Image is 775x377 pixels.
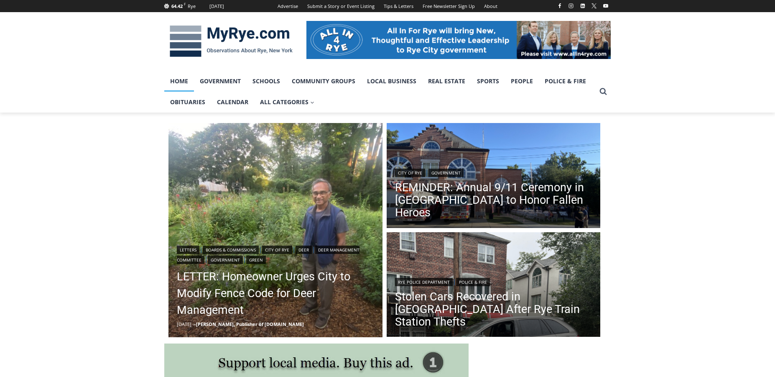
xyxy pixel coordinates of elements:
[188,3,196,10] div: Rye
[177,268,374,318] a: LETTER: Homeowner Urges City to Modify Fence Code for Deer Management
[589,1,599,11] a: X
[296,246,312,254] a: Deer
[203,246,259,254] a: Boards & Commissions
[555,1,565,11] a: Facebook
[387,232,601,339] img: (PHOTO: This Ford Edge was stolen from the Rye Metro North train station on Tuesday, September 9,...
[395,276,592,286] div: |
[246,256,266,264] a: Green
[428,169,464,177] a: Government
[164,20,298,63] img: MyRye.com
[208,256,243,264] a: Government
[387,232,601,339] a: Read More Stolen Cars Recovered in Bronx After Rye Train Station Thefts
[422,71,471,92] a: Real Estate
[184,2,186,6] span: F
[209,3,224,10] div: [DATE]
[286,71,361,92] a: Community Groups
[171,3,183,9] span: 64.42
[168,123,382,337] img: (PHOTO: Shankar Narayan in his native plant perennial garden on Manursing Way in Rye on Sunday, S...
[395,181,592,219] a: REMINDER: Annual 9/11 Ceremony in [GEOGRAPHIC_DATA] to Honor Fallen Heroes
[505,71,539,92] a: People
[395,290,592,328] a: Stolen Cars Recovered in [GEOGRAPHIC_DATA] After Rye Train Station Thefts
[211,92,254,113] a: Calendar
[387,123,601,230] img: (PHOTO: The City of Rye 9-11 ceremony on Wednesday, September 11, 2024. It was the 23rd anniversa...
[164,71,596,113] nav: Primary Navigation
[395,167,592,177] div: |
[471,71,505,92] a: Sports
[196,321,304,327] a: [PERSON_NAME], Publisher of [DOMAIN_NAME]
[247,71,286,92] a: Schools
[177,244,374,264] div: | | | | | |
[578,1,588,11] a: Linkedin
[361,71,422,92] a: Local Business
[164,92,211,113] a: Obituaries
[395,278,453,286] a: Rye Police Department
[456,278,490,286] a: Police & Fire
[260,97,314,107] span: All Categories
[194,321,196,327] span: –
[566,1,576,11] a: Instagram
[194,71,247,92] a: Government
[254,92,320,113] a: All Categories
[306,21,611,59] img: All in for Rye
[395,169,425,177] a: City of Rye
[387,123,601,230] a: Read More REMINDER: Annual 9/11 Ceremony in Rye to Honor Fallen Heroes
[262,246,292,254] a: City of Rye
[177,246,199,254] a: Letters
[168,123,382,337] a: Read More LETTER: Homeowner Urges City to Modify Fence Code for Deer Management
[596,84,611,99] button: View Search Form
[539,71,592,92] a: Police & Fire
[164,71,194,92] a: Home
[601,1,611,11] a: YouTube
[177,321,191,327] time: [DATE]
